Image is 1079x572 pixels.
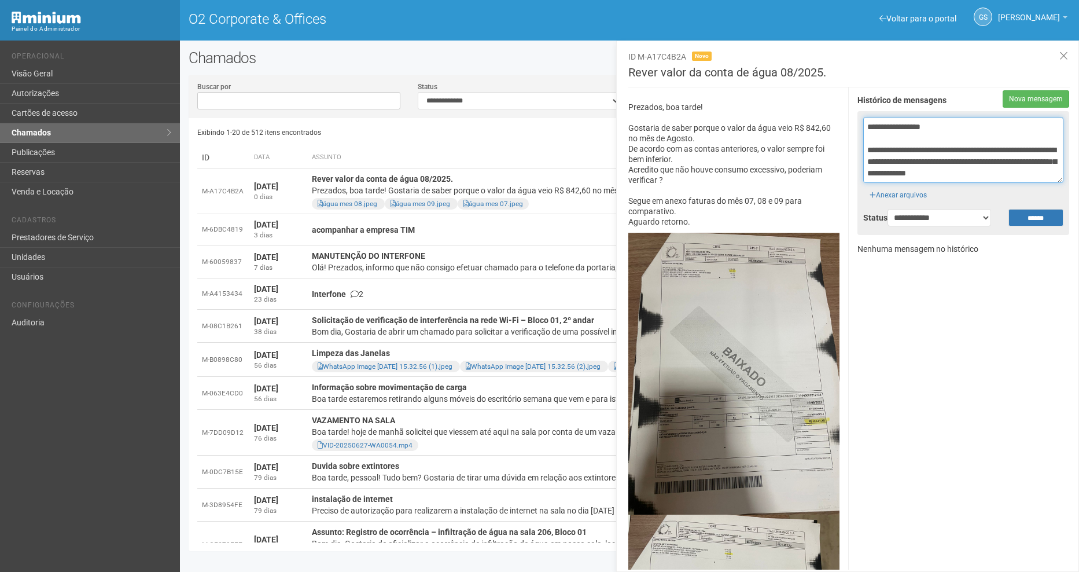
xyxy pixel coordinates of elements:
[254,463,278,472] strong: [DATE]
[197,310,249,343] td: M-08C1B261
[312,383,467,392] strong: Informação sobre movimentação de carga
[312,538,861,549] div: Bom dia, Gostaria de oficializar a ocorrência de infiltração de água em nossa sala, localizada no...
[197,82,231,92] label: Buscar por
[12,12,81,24] img: Minium
[197,456,249,489] td: M-0DC7B15E
[254,327,303,337] div: 38 dias
[614,362,738,371] a: WhatsApp Image [DATE] 15.32.56.jpeg
[974,8,992,26] a: GS
[463,200,523,208] a: água mes 07.jpeg
[197,168,249,214] td: M-A17C4B2A
[197,377,249,410] td: M-063E4CD0
[998,2,1060,22] span: Gabriela Souza
[254,423,278,432] strong: [DATE]
[628,52,686,61] span: ID M-A17C4B2A
[307,147,866,168] th: Assunto
[254,252,278,262] strong: [DATE]
[318,200,377,208] a: água mes 08.jpeg
[418,82,437,92] label: Status
[318,441,413,449] a: VID-20250627-WA0054.mp4
[254,384,278,393] strong: [DATE]
[254,394,303,404] div: 56 dias
[197,522,249,567] td: M-CF279FEE
[254,317,278,326] strong: [DATE]
[254,506,303,516] div: 79 dias
[254,496,278,505] strong: [DATE]
[254,284,278,294] strong: [DATE]
[312,185,861,196] div: Prezados, boa tarde! Gostaria de saber porque o valor da água veio R$ 842,60 no mês de Agosto. ...
[312,426,861,438] div: Boa tarde! hoje de manhã solicitei que viessem até aqui na sala por conta de um vazamento. o rapa...
[197,489,249,522] td: M-3D8954FE
[189,49,1070,67] h2: Chamados
[189,12,621,27] h1: O2 Corporate & Offices
[312,174,453,184] strong: Rever valor da conta de água 08/2025.
[197,278,249,310] td: M-A4153434
[254,350,278,360] strong: [DATE]
[254,182,278,191] strong: [DATE]
[318,362,452,371] a: WhatsApp Image [DATE] 15.32.56 (1).jpeg
[391,200,450,208] a: água mes 09.jpeg
[312,494,393,504] strong: instalação de internet
[998,14,1067,24] a: [PERSON_NAME]
[863,212,870,223] label: Status
[628,67,1070,87] h3: Rever valor da conta de água 08/2025.
[254,192,303,202] div: 0 dias
[1003,90,1069,108] button: Nova mensagem
[254,295,303,305] div: 23 dias
[197,214,249,245] td: M-6DBC4819
[879,14,956,23] a: Voltar para o portal
[312,316,594,325] strong: Solicitação de verificação de interferência na rede Wi-Fi – Bloco 01, 2º andar
[197,147,249,168] td: ID
[312,393,861,405] div: Boa tarde estaremos retirando alguns móveis do escritório semana que vem e para isto teremos a ne...
[12,216,171,228] li: Cadastros
[312,527,587,537] strong: Assunto: Registro de ocorrência – infiltração de água na sala 206, Bloco 01
[312,225,415,234] strong: acompanhar a empresa TIM
[628,233,840,515] img: %C3%A1gua%20mes%2008.jpeg
[249,147,307,168] th: Data
[197,410,249,456] td: M-7DD09D12
[254,361,303,371] div: 56 dias
[254,473,303,483] div: 79 dias
[254,434,303,443] div: 76 dias
[197,245,249,278] td: M-60059837
[863,183,933,200] div: Anexar arquivos
[197,124,630,141] div: Exibindo 1-20 de 512 itens encontrados
[857,244,1069,254] p: Nenhuma mensagem no histórico
[857,96,947,105] strong: Histórico de mensagens
[197,343,249,377] td: M-B0898C80
[254,220,278,229] strong: [DATE]
[254,230,303,240] div: 3 dias
[312,251,425,261] strong: MANUTENÇÃO DO INTERFONE
[466,362,601,371] a: WhatsApp Image [DATE] 15.32.56 (2).jpeg
[12,52,171,64] li: Operacional
[254,535,278,544] strong: [DATE]
[312,289,346,299] strong: Interfone
[312,349,390,358] strong: Limpeza das Janelas
[12,301,171,313] li: Configurações
[351,289,363,299] span: 2
[312,461,399,471] strong: Duvida sobre extintores
[312,505,861,516] div: Preciso de autorização para realizarem a instalação de internet na sala no dia [DATE] bloco 5, s...
[628,102,840,227] p: Prezados, boa tarde! Gostaria de saber porque o valor da água veio R$ 842,60 no mês de Agosto. De...
[12,24,171,34] div: Painel do Administrador
[312,472,861,483] div: Boa tarde, pessoal! Tudo bem? Gostaria de tirar uma dúvida em relação aos extintores no nosso nov...
[254,263,303,273] div: 7 dias
[312,262,861,273] div: Olá! Prezados, informo que não consigo efetuar chamado para o telefone da portaria, somente receb...
[312,326,861,338] div: Bom dia, Gostaria de abrir um chamado para solicitar a verificação de uma possível interferência ...
[312,416,395,425] strong: VAZAMENTO NA SALA
[692,52,712,61] span: Novo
